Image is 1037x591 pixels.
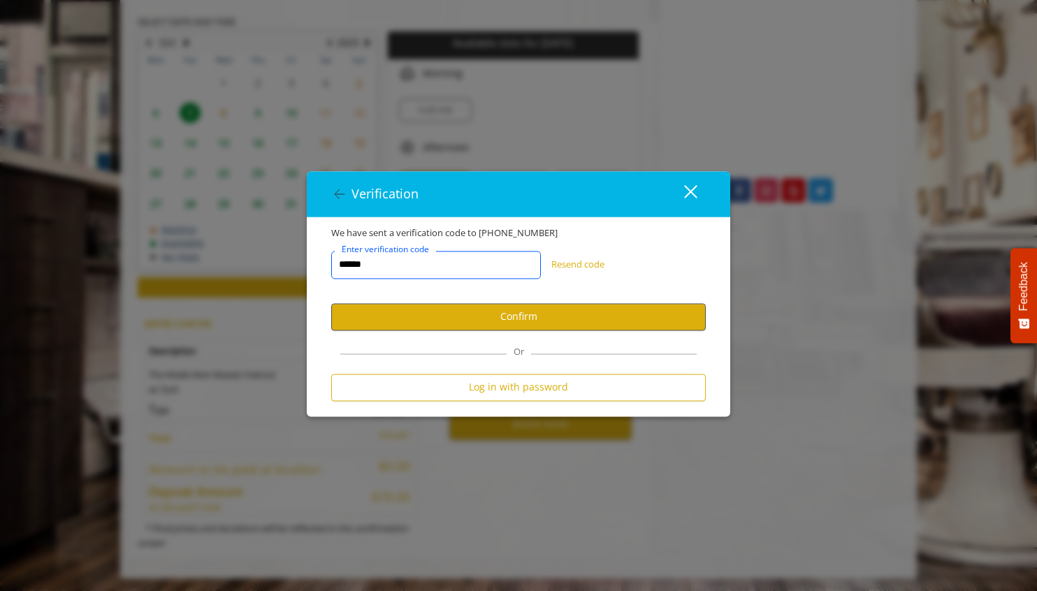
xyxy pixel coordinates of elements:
[331,374,706,401] button: Log in with password
[331,251,541,279] input: verificationCodeText
[551,257,604,272] button: Resend code
[331,303,706,330] button: Confirm
[321,226,716,241] div: We have sent a verification code to [PHONE_NUMBER]
[335,242,436,256] label: Enter verification code
[1010,248,1037,343] button: Feedback - Show survey
[668,184,696,205] div: close dialog
[658,180,706,208] button: close dialog
[1017,262,1030,311] span: Feedback
[507,345,531,358] span: Or
[351,186,419,203] span: Verification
